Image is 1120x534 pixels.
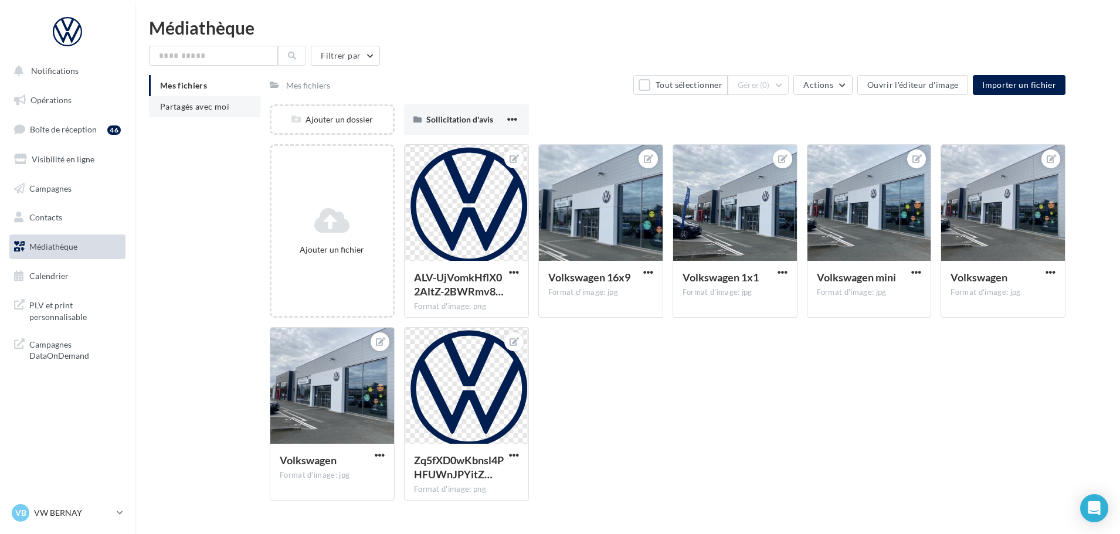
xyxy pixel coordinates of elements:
span: Partagés avec moi [160,101,229,111]
a: Opérations [7,88,128,113]
a: Visibilité en ligne [7,147,128,172]
span: Volkswagen mini [817,271,896,284]
span: Sollicitation d'avis [426,114,493,124]
span: ALV-UjVomkHflX02AltZ-2BWRmv80AveAUEtBt-3gd3G7FYu1skd269n [414,271,504,298]
a: Médiathèque [7,234,128,259]
div: Format d'image: jpg [683,287,788,298]
span: Volkswagen 1x1 [683,271,759,284]
div: Format d'image: jpg [817,287,922,298]
span: Volkswagen [280,454,337,467]
span: Visibilité en ligne [32,154,94,164]
div: 46 [107,125,121,135]
div: Format d'image: png [414,301,519,312]
span: Importer un fichier [982,80,1056,90]
div: Format d'image: png [414,484,519,495]
button: Actions [793,75,852,95]
div: Open Intercom Messenger [1080,494,1108,522]
div: Ajouter un fichier [276,244,388,256]
span: Mes fichiers [160,80,207,90]
button: Notifications [7,59,123,83]
span: Boîte de réception [30,124,97,134]
span: Volkswagen 16x9 [548,271,630,284]
span: Notifications [31,66,79,76]
span: PLV et print personnalisable [29,297,121,322]
div: Format d'image: jpg [280,470,385,481]
button: Gérer(0) [728,75,789,95]
span: Actions [803,80,833,90]
span: Contacts [29,212,62,222]
a: Contacts [7,205,128,230]
span: Campagnes [29,183,72,193]
span: Opérations [30,95,72,105]
div: Format d'image: jpg [951,287,1055,298]
a: Campagnes DataOnDemand [7,332,128,366]
span: Volkswagen [951,271,1007,284]
span: Campagnes DataOnDemand [29,336,121,362]
span: VB [15,507,26,519]
button: Importer un fichier [973,75,1065,95]
span: Médiathèque [29,242,77,251]
div: Mes fichiers [286,80,330,91]
a: Boîte de réception46 [7,117,128,142]
button: Filtrer par [311,46,380,66]
a: VB VW BERNAY [9,502,125,524]
span: Calendrier [29,271,69,281]
span: (0) [760,80,770,90]
div: Format d'image: jpg [548,287,653,298]
button: Ouvrir l'éditeur d'image [857,75,968,95]
a: Campagnes [7,176,128,201]
div: Médiathèque [149,19,1106,36]
button: Tout sélectionner [633,75,727,95]
span: Zq5fXD0wKbnsl4PHFUWnJPYitZ8rW6KgqhUH0B196m6Jl-lr61PflsD9BnzvuFjsgnkteNVRdnlRezd0=s0 [414,454,504,481]
p: VW BERNAY [34,507,112,519]
div: Ajouter un dossier [271,114,393,125]
a: Calendrier [7,264,128,288]
a: PLV et print personnalisable [7,292,128,327]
